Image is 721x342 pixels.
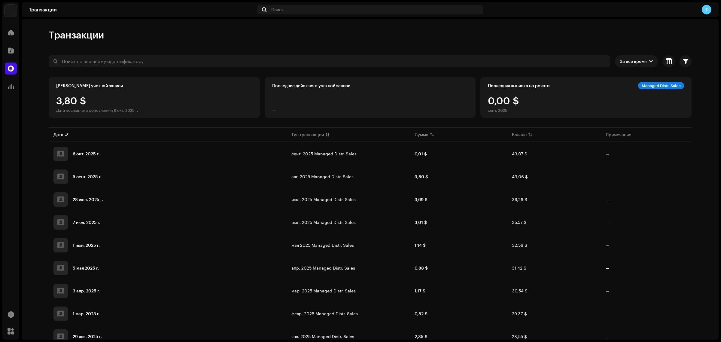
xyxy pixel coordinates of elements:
[512,311,527,316] span: 29,37 $
[606,152,610,156] re-a-table-badge: —
[512,243,527,248] span: 32,56 $
[512,151,527,156] span: 43,07 $
[649,55,653,67] div: dropdown trigger
[73,197,103,202] div: 28 июл. 2025 г.
[291,220,356,225] span: июн. 2025 Managed Distr. Sales
[512,132,527,138] div: Баланс
[53,132,63,138] div: Дата
[291,243,354,248] span: мая 2025 Managed Distr. Sales
[56,83,123,88] div: [PERSON_NAME] учетной записи
[512,265,526,270] span: 31,42 $
[272,83,350,88] div: Последние действия в учетной записи
[5,5,17,17] img: 4f352ab7-c6b2-4ec4-b97a-09ea22bd155f
[606,243,610,247] re-a-table-badge: —
[29,7,255,12] div: Транзакции
[415,197,427,202] strong: 3,69 $
[415,311,427,316] strong: 0,82 $
[73,220,100,224] div: 7 июл. 2025 г.
[415,174,428,179] strong: 3,80 $
[73,152,99,156] div: 6 окт. 2025 г.
[73,312,100,316] div: 1 мар. 2025 г.
[512,334,527,339] span: 28,55 $
[606,220,610,224] re-a-table-badge: —
[291,265,355,270] span: апр. 2025 Managed Distr. Sales
[73,266,99,270] div: 5 мая 2025 г.
[73,243,100,247] div: 1 июн. 2025 г.
[512,197,527,202] span: 39,26 $
[291,132,324,138] div: Тип трансакции
[291,334,354,339] span: янв. 2025 Managed Distr. Sales
[415,243,426,248] strong: 1,14 $
[512,288,528,293] span: 30,54 $
[606,197,610,202] re-a-table-badge: —
[415,265,428,270] strong: 0,88 $
[415,334,427,339] strong: 2,35 $
[291,197,356,202] span: июл. 2025 Managed Distr. Sales
[606,334,610,339] re-a-table-badge: —
[415,220,427,225] strong: 3,01 $
[415,151,427,156] strong: 0,01 $
[488,83,549,88] div: Последняя выписка по роялти
[620,55,649,67] span: За все время
[606,312,610,316] re-a-table-badge: —
[271,7,284,12] span: Поиск
[488,108,519,113] div: сент. 2025
[415,288,425,293] strong: 1,17 $
[56,108,138,113] div: Дата последнего обновления: 9 окт. 2025 г.
[512,174,528,179] span: 43,06 $
[73,334,102,339] div: 29 янв. 2025 г.
[291,288,356,293] span: мар. 2025 Managed Distr. Sales
[73,289,100,293] div: 3 апр. 2025 г.
[512,220,527,225] span: 35,57 $
[606,175,610,179] re-a-table-badge: —
[291,151,357,156] span: сент. 2025 Managed Distr. Sales
[702,5,711,14] div: T
[73,175,102,179] div: 5 сент. 2025 г.
[606,289,610,293] re-a-table-badge: —
[638,82,684,89] div: Managed Distr. Sales
[291,174,354,179] span: авг. 2025 Managed Distr. Sales
[291,311,358,316] span: февр. 2025 Managed Distr. Sales
[49,29,104,41] span: Транзакции
[415,132,428,138] div: Сумма
[606,266,610,270] re-a-table-badge: —
[272,108,276,113] div: —
[49,55,610,67] input: Поиск по внешнему идентификатору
